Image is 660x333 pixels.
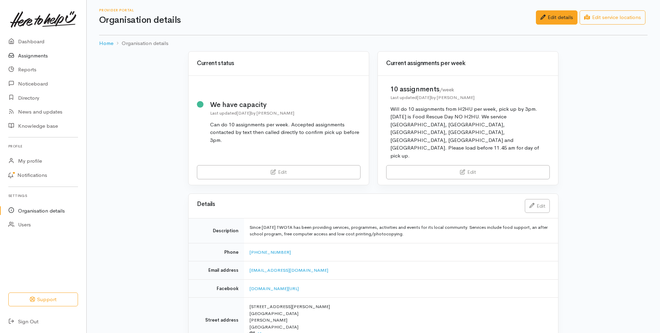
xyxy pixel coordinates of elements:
h6: Profile [8,142,78,151]
a: Edit [197,165,361,179]
button: Support [8,292,78,307]
time: [DATE] [237,110,251,116]
h6: Provider Portal [99,8,536,12]
h6: Settings [8,191,78,200]
td: Description [189,218,244,243]
div: Will do 10 assignments from H2HU per week, pick up by 3pm. [DATE] is Food Rescue Day NO H2HU. We ... [390,105,546,160]
div: Can do 10 assignments per week. Accepted assignments contacted by text then called directly to co... [210,121,361,144]
a: Edit service locations [580,10,645,25]
div: We have capacity [210,100,361,110]
nav: breadcrumb [99,35,648,52]
time: [DATE] [417,94,431,100]
td: Facebook [189,279,244,298]
td: Since [DATE] TWOTA has been providing services, programmes, activities and events for its local c... [244,218,558,243]
td: Email address [189,261,244,280]
h3: Details [197,201,516,208]
a: [PHONE_NUMBER] [250,249,291,255]
h3: Current assignments per week [386,60,550,67]
li: Organisation details [113,39,168,47]
td: Phone [189,243,244,261]
a: Home [99,39,113,47]
a: Edit [386,165,550,179]
h1: Organisation details [99,15,536,25]
a: [EMAIL_ADDRESS][DOMAIN_NAME] [250,267,328,273]
span: /week [440,87,454,93]
a: Edit [525,199,550,213]
h3: Current status [197,60,361,67]
div: Last updated by [PERSON_NAME] [390,94,546,101]
a: [DOMAIN_NAME][URL] [250,286,299,291]
div: 10 assignments [390,84,546,94]
a: Edit details [536,10,577,25]
div: Last updated by [PERSON_NAME] [210,110,361,117]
